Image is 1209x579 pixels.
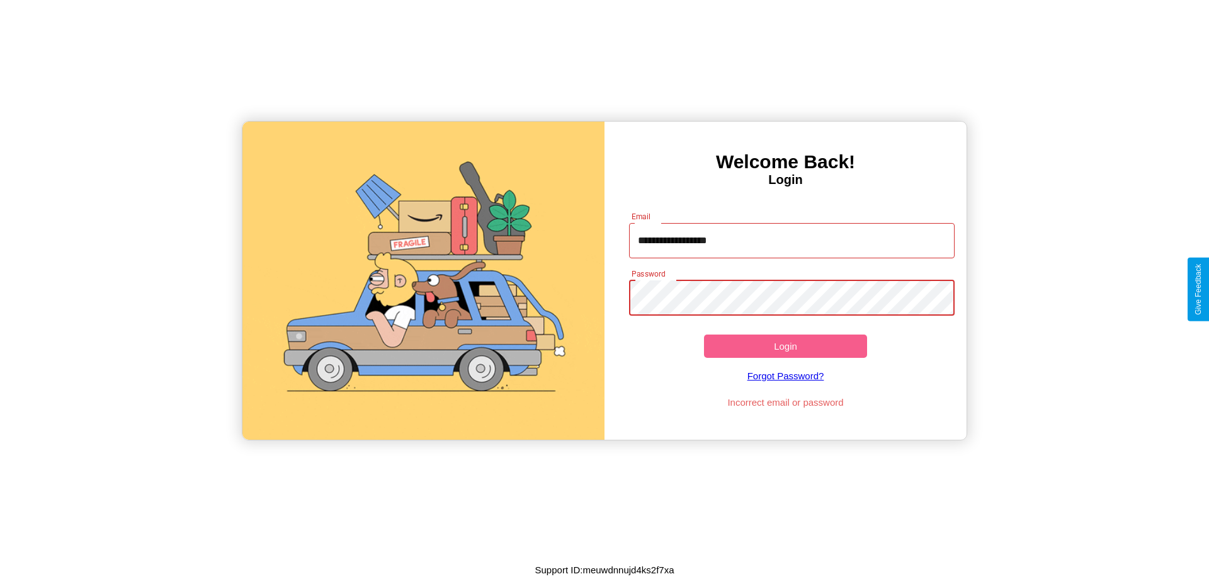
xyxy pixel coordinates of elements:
button: Login [704,335,867,358]
p: Incorrect email or password [623,394,949,411]
h4: Login [604,173,967,187]
div: Give Feedback [1194,264,1203,315]
p: Support ID: meuwdnnujd4ks2f7xa [535,561,674,578]
a: Forgot Password? [623,358,949,394]
label: Password [632,268,665,279]
h3: Welcome Back! [604,151,967,173]
img: gif [242,122,604,440]
label: Email [632,211,651,222]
